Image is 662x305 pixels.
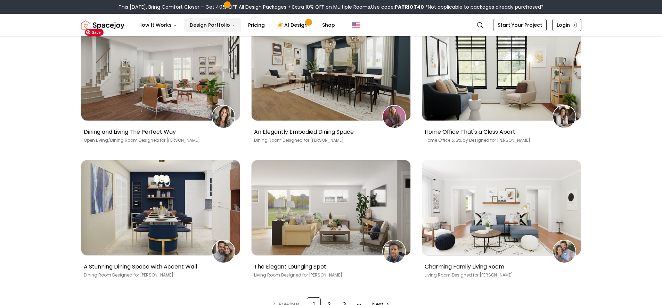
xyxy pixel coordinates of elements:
[254,272,405,278] p: Living Room [PERSON_NAME]
[112,272,139,278] span: Designed for
[84,138,235,143] p: Open Living/Dining Room [PERSON_NAME]
[251,25,411,149] a: An Elegantly Embodied Dining SpaceHusna HusainyAn Elegantly Embodied Dining SpaceDining Room Desi...
[81,25,240,149] a: Dining and Living The Perfect WayJeni SchrimsherDining and Living The Perfect WayOpen Living/Dini...
[383,240,405,263] img: Justin Kalousdian
[243,18,270,32] a: Pricing
[469,137,496,143] span: Designed for
[184,18,241,32] button: Design Portfolio
[395,3,424,10] b: PATRIOT40
[84,263,235,271] p: A Stunning Dining Space with Accent Wall
[553,240,575,263] img: Kate Porter
[81,18,124,32] img: Spacejoy Logo
[425,128,576,136] p: Home Office That's a Class Apart
[251,160,411,283] a: The Elegant Lounging SpotJustin KalousdianThe Elegant Lounging SpotLiving Room Designed for [PERS...
[81,14,581,36] nav: Global
[133,18,341,32] nav: Main
[281,272,308,278] span: Designed for
[254,128,405,136] p: An Elegantly Embodied Dining Space
[371,3,424,10] span: Use code:
[425,272,576,278] p: Living Room [PERSON_NAME]
[133,18,183,32] button: How It Works
[552,19,581,31] a: Login
[283,137,309,143] span: Designed for
[139,137,165,143] span: Designed for
[118,3,544,10] div: This [DATE], Bring Comfort Closer – Get 40% OFF All Design Packages + Extra 10% OFF on Multiple R...
[212,106,235,128] img: Jeni Schrimsher
[212,240,235,263] img: Sandra Matsumoto
[425,263,576,271] p: Charming Family Living Room
[352,21,360,29] img: United States
[84,128,235,136] p: Dining and Living The Perfect Way
[422,25,581,149] a: Home Office That's a Class ApartHeather SimonsHome Office That's a Class ApartHome Office & Study...
[424,3,544,10] span: *Not applicable to packages already purchased*
[383,106,405,128] img: Husna Husainy
[493,19,547,31] a: Start Your Project
[81,160,240,283] a: A Stunning Dining Space with Accent WallSandra MatsumotoA Stunning Dining Space with Accent WallD...
[85,29,104,36] span: Save
[452,272,479,278] span: Designed for
[553,106,575,128] img: Heather Simons
[254,138,405,143] p: Dining Room [PERSON_NAME]
[84,272,235,278] p: Dining Room [PERSON_NAME]
[81,18,124,32] a: Spacejoy
[425,138,576,143] p: Home Office & Study [PERSON_NAME]
[272,18,315,32] a: AI Design
[254,263,405,271] p: The Elegant Lounging Spot
[422,160,581,283] a: Charming Family Living RoomKate PorterCharming Family Living RoomLiving Room Designed for [PERSON...
[317,18,341,32] a: Shop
